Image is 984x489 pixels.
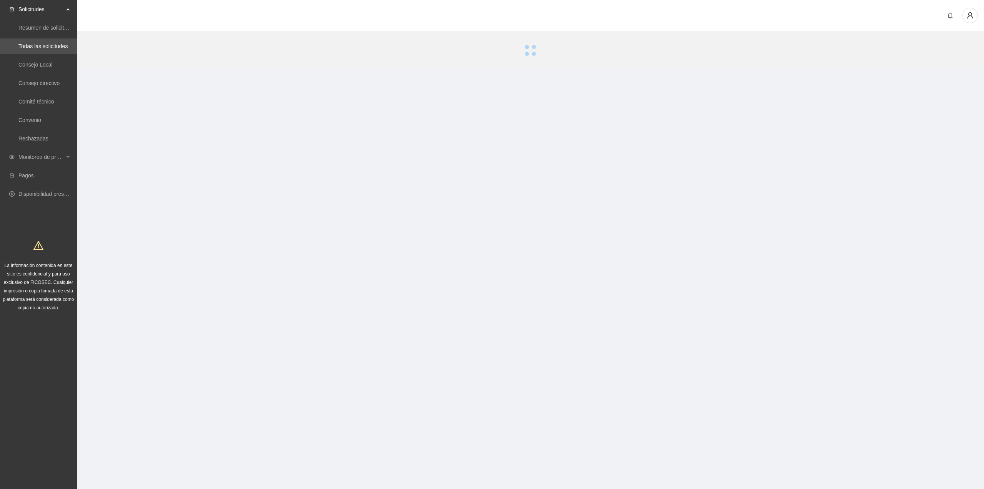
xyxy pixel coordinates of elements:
span: La información contenida en este sitio es confidencial y para uso exclusivo de FICOSEC. Cualquier... [3,263,74,310]
span: user [963,12,977,19]
span: eye [9,154,15,160]
span: Solicitudes [18,2,64,17]
a: Rechazadas [18,135,48,142]
a: Todas las solicitudes [18,43,68,49]
a: Pagos [18,172,34,179]
a: Convenio [18,117,41,123]
a: Resumen de solicitudes por aprobar [18,25,105,31]
a: Consejo directivo [18,80,60,86]
span: bell [944,12,956,18]
button: bell [944,9,956,22]
a: Consejo Local [18,62,53,68]
span: Monitoreo de proyectos [18,149,64,165]
a: Comité técnico [18,98,54,105]
span: warning [33,240,43,250]
button: user [962,8,978,23]
a: Disponibilidad presupuestal [18,191,84,197]
span: inbox [9,7,15,12]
